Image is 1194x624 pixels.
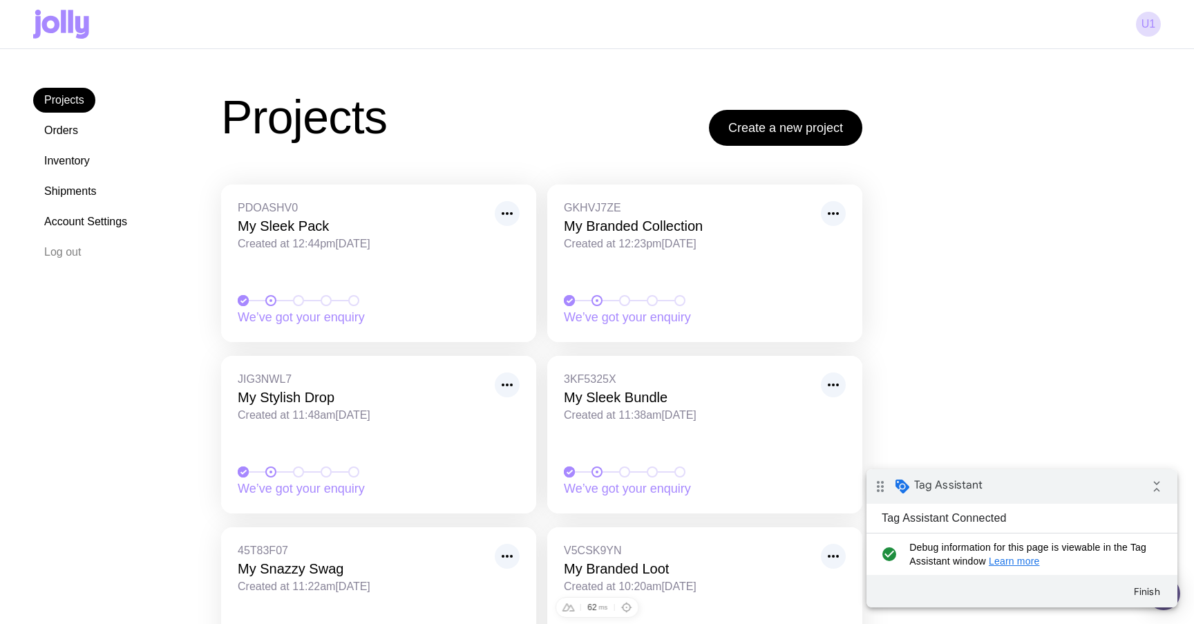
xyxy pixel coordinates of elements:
[48,9,116,23] span: Tag Assistant
[564,389,813,406] h3: My Sleek Bundle
[564,237,813,251] span: Created at 12:23pm[DATE]
[564,408,813,422] span: Created at 11:38am[DATE]
[564,544,813,558] span: V5CSK9YN
[238,218,486,234] h3: My Sleek Pack
[564,560,813,577] h3: My Branded Loot
[33,209,138,234] a: Account Settings
[33,88,95,113] a: Projects
[238,408,486,422] span: Created at 11:48am[DATE]
[564,580,813,594] span: Created at 10:20am[DATE]
[256,110,305,135] button: Finish
[238,480,431,497] span: We’ve got your enquiry
[1136,12,1161,37] a: u1
[238,544,486,558] span: 45T83F07
[238,389,486,406] h3: My Stylish Drop
[238,237,486,251] span: Created at 12:44pm[DATE]
[33,240,92,265] button: Log out
[221,356,536,513] a: JIG3NWL7My Stylish DropCreated at 11:48am[DATE]We’ve got your enquiry
[33,149,101,173] a: Inventory
[564,201,813,215] span: GKHVJ7ZE
[709,110,862,146] a: Create a new project
[547,356,862,513] a: 3KF5325XMy Sleek BundleCreated at 11:38am[DATE]We’ve got your enquiry
[564,218,813,234] h3: My Branded Collection
[33,118,89,143] a: Orders
[564,309,757,325] span: We’ve got your enquiry
[564,480,757,497] span: We’ve got your enquiry
[221,185,536,342] a: PDOASHV0My Sleek PackCreated at 12:44pm[DATE]We’ve got your enquiry
[238,580,486,594] span: Created at 11:22am[DATE]
[238,201,486,215] span: PDOASHV0
[276,3,304,31] i: Collapse debug badge
[33,179,108,204] a: Shipments
[238,372,486,386] span: JIG3NWL7
[122,86,173,97] a: Learn more
[11,71,34,99] i: check_circle
[43,71,288,99] span: Debug information for this page is viewable in the Tag Assistant window
[238,560,486,577] h3: My Snazzy Swag
[221,95,387,139] h1: Projects
[547,185,862,342] a: GKHVJ7ZEMy Branded CollectionCreated at 12:23pm[DATE]We’ve got your enquiry
[564,372,813,386] span: 3KF5325X
[238,309,431,325] span: We’ve got your enquiry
